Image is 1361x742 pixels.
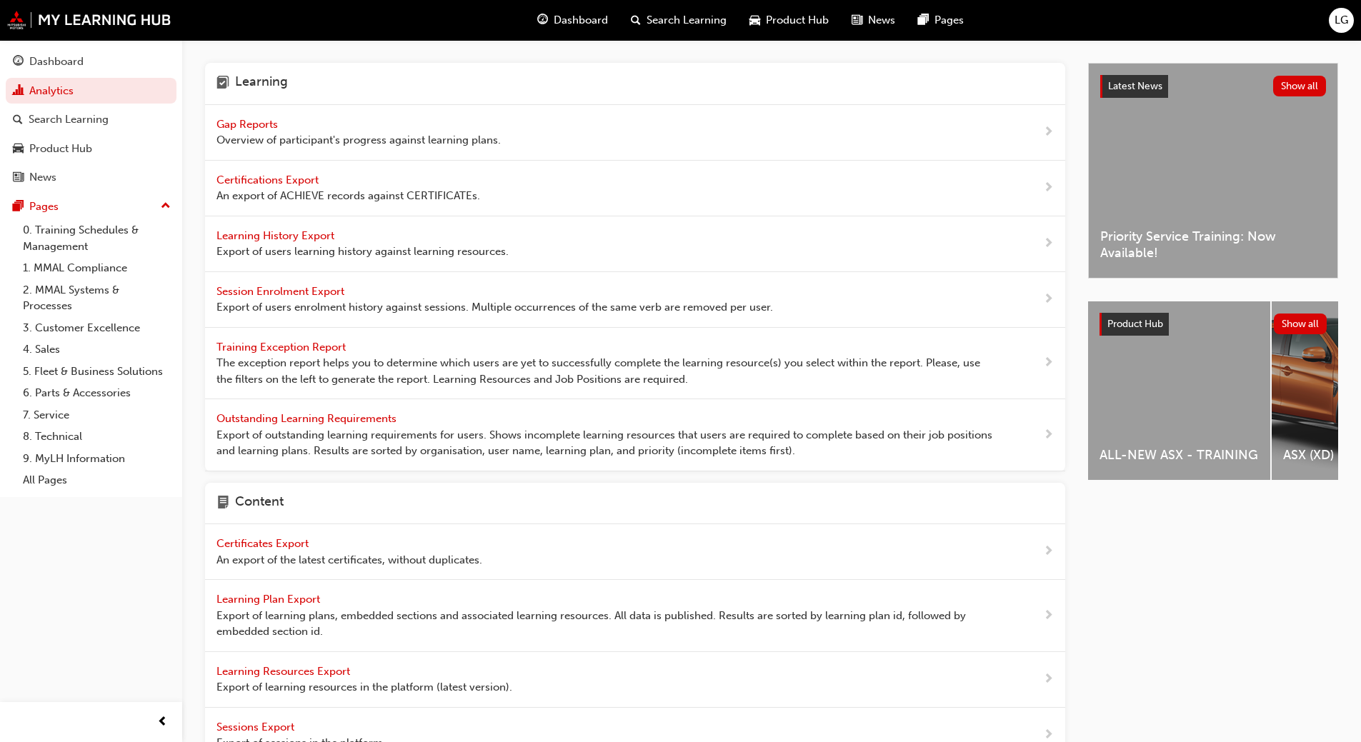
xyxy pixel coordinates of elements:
[17,339,176,361] a: 4. Sales
[1100,75,1326,98] a: Latest NewsShow all
[1043,354,1054,372] span: next-icon
[6,194,176,220] button: Pages
[205,524,1065,580] a: Certificates Export An export of the latest certificates, without duplicates.next-icon
[216,608,997,640] span: Export of learning plans, embedded sections and associated learning resources. All data is publis...
[29,54,84,70] div: Dashboard
[6,164,176,191] a: News
[13,143,24,156] span: car-icon
[934,12,964,29] span: Pages
[17,426,176,448] a: 8. Technical
[205,652,1065,708] a: Learning Resources Export Export of learning resources in the platform (latest version).next-icon
[1043,671,1054,688] span: next-icon
[6,136,176,162] a: Product Hub
[216,593,323,606] span: Learning Plan Export
[17,469,176,491] a: All Pages
[205,328,1065,400] a: Training Exception Report The exception report helps you to determine which users are yet to succ...
[216,679,512,696] span: Export of learning resources in the platform (latest version).
[17,448,176,470] a: 9. MyLH Information
[1274,314,1327,334] button: Show all
[1107,318,1163,330] span: Product Hub
[29,199,59,215] div: Pages
[554,12,608,29] span: Dashboard
[537,11,548,29] span: guage-icon
[1043,291,1054,309] span: next-icon
[161,197,171,216] span: up-icon
[205,272,1065,328] a: Session Enrolment Export Export of users enrolment history against sessions. Multiple occurrences...
[216,665,353,678] span: Learning Resources Export
[216,427,997,459] span: Export of outstanding learning requirements for users. Shows incomplete learning resources that u...
[17,317,176,339] a: 3. Customer Excellence
[907,6,975,35] a: pages-iconPages
[1088,301,1270,480] a: ALL-NEW ASX - TRAINING
[216,285,347,298] span: Session Enrolment Export
[6,49,176,75] a: Dashboard
[216,537,311,550] span: Certificates Export
[216,341,349,354] span: Training Exception Report
[1329,8,1354,33] button: LG
[1108,80,1162,92] span: Latest News
[647,12,727,29] span: Search Learning
[1043,607,1054,625] span: next-icon
[1100,313,1327,336] a: Product HubShow all
[1335,12,1348,29] span: LG
[13,114,23,126] span: search-icon
[205,216,1065,272] a: Learning History Export Export of users learning history against learning resources.next-icon
[1043,426,1054,444] span: next-icon
[17,382,176,404] a: 6. Parts & Accessories
[216,412,399,425] span: Outstanding Learning Requirements
[216,244,509,260] span: Export of users learning history against learning resources.
[738,6,840,35] a: car-iconProduct Hub
[868,12,895,29] span: News
[17,404,176,426] a: 7. Service
[235,494,284,513] h4: Content
[216,174,321,186] span: Certifications Export
[216,74,229,93] span: learning-icon
[216,229,337,242] span: Learning History Export
[235,74,288,93] h4: Learning
[216,355,997,387] span: The exception report helps you to determine which users are yet to successfully complete the lear...
[157,713,168,731] span: prev-icon
[619,6,738,35] a: search-iconSearch Learning
[17,257,176,279] a: 1. MMAL Compliance
[526,6,619,35] a: guage-iconDashboard
[216,299,773,316] span: Export of users enrolment history against sessions. Multiple occurrences of the same verb are rem...
[1100,229,1326,261] span: Priority Service Training: Now Available!
[13,171,24,184] span: news-icon
[17,219,176,257] a: 0. Training Schedules & Management
[13,201,24,214] span: pages-icon
[7,11,171,29] img: mmal
[6,106,176,133] a: Search Learning
[840,6,907,35] a: news-iconNews
[216,494,229,513] span: page-icon
[205,161,1065,216] a: Certifications Export An export of ACHIEVE records against CERTIFICATEs.next-icon
[216,132,501,149] span: Overview of participant's progress against learning plans.
[13,56,24,69] span: guage-icon
[216,721,297,733] span: Sessions Export
[1043,179,1054,197] span: next-icon
[216,552,482,568] span: An export of the latest certificates, without duplicates.
[631,11,641,29] span: search-icon
[749,11,760,29] span: car-icon
[6,78,176,104] a: Analytics
[205,105,1065,161] a: Gap Reports Overview of participant's progress against learning plans.next-icon
[29,169,56,186] div: News
[1100,447,1259,463] span: ALL-NEW ASX - TRAINING
[1273,76,1327,96] button: Show all
[1088,63,1338,279] a: Latest NewsShow allPriority Service Training: Now Available!
[29,141,92,157] div: Product Hub
[852,11,862,29] span: news-icon
[216,188,480,204] span: An export of ACHIEVE records against CERTIFICATEs.
[205,580,1065,652] a: Learning Plan Export Export of learning plans, embedded sections and associated learning resource...
[766,12,829,29] span: Product Hub
[216,118,281,131] span: Gap Reports
[13,85,24,98] span: chart-icon
[918,11,929,29] span: pages-icon
[17,361,176,383] a: 5. Fleet & Business Solutions
[29,111,109,128] div: Search Learning
[205,399,1065,471] a: Outstanding Learning Requirements Export of outstanding learning requirements for users. Shows in...
[1043,235,1054,253] span: next-icon
[1043,543,1054,561] span: next-icon
[1043,124,1054,141] span: next-icon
